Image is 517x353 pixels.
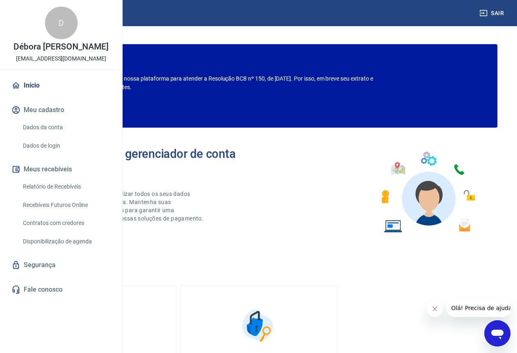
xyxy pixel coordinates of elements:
[20,119,112,136] a: Dados da conta
[20,137,112,154] a: Dados de login
[10,281,112,299] a: Fale conosco
[10,76,112,94] a: Início
[16,54,106,63] p: [EMAIL_ADDRESS][DOMAIN_NAME]
[238,305,279,346] img: Segurança
[20,233,112,250] a: Disponibilização de agenda
[20,215,112,232] a: Contratos com credores
[20,178,112,195] a: Relatório de Recebíveis
[446,299,510,317] iframe: Mensagem da empresa
[374,147,481,238] img: Imagem de um avatar masculino com diversos icones exemplificando as funcionalidades do gerenciado...
[478,6,507,21] button: Sair
[427,301,443,317] iframe: Fechar mensagem
[5,6,69,12] span: Olá! Precisa de ajuda?
[20,267,497,275] h5: O que deseja fazer hoje?
[484,320,510,346] iframe: Botão para abrir a janela de mensagens
[20,197,112,214] a: Recebíveis Futuros Online
[45,7,78,39] div: D
[10,256,112,274] a: Segurança
[36,147,259,173] h2: Bem-vindo(a) ao gerenciador de conta Vindi
[10,160,112,178] button: Meus recebíveis
[10,101,112,119] button: Meu cadastro
[13,43,108,51] p: Débora [PERSON_NAME]
[32,74,394,92] p: Estamos realizando adequações em nossa plataforma para atender a Resolução BCB nº 150, de [DATE]....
